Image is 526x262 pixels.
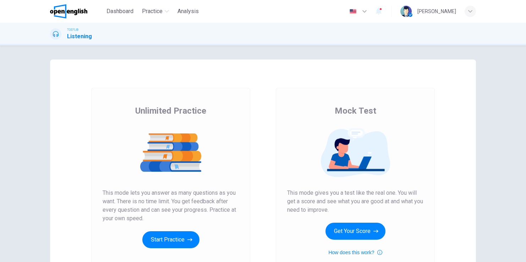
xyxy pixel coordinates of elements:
[50,4,104,18] a: OpenEnglish logo
[67,27,78,32] span: TOEFL®
[287,189,423,214] span: This mode gives you a test like the real one. You will get a score and see what you are good at a...
[328,248,382,257] button: How does this work?
[400,6,412,17] img: Profile picture
[106,7,133,16] span: Dashboard
[50,4,87,18] img: OpenEnglish logo
[142,231,199,248] button: Start Practice
[139,5,172,18] button: Practice
[335,105,376,116] span: Mock Test
[349,9,357,14] img: en
[103,189,239,223] span: This mode lets you answer as many questions as you want. There is no time limit. You get feedback...
[142,7,163,16] span: Practice
[325,223,385,240] button: Get Your Score
[104,5,136,18] button: Dashboard
[177,7,199,16] span: Analysis
[67,32,92,41] h1: Listening
[417,7,456,16] div: [PERSON_NAME]
[135,105,206,116] span: Unlimited Practice
[175,5,202,18] button: Analysis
